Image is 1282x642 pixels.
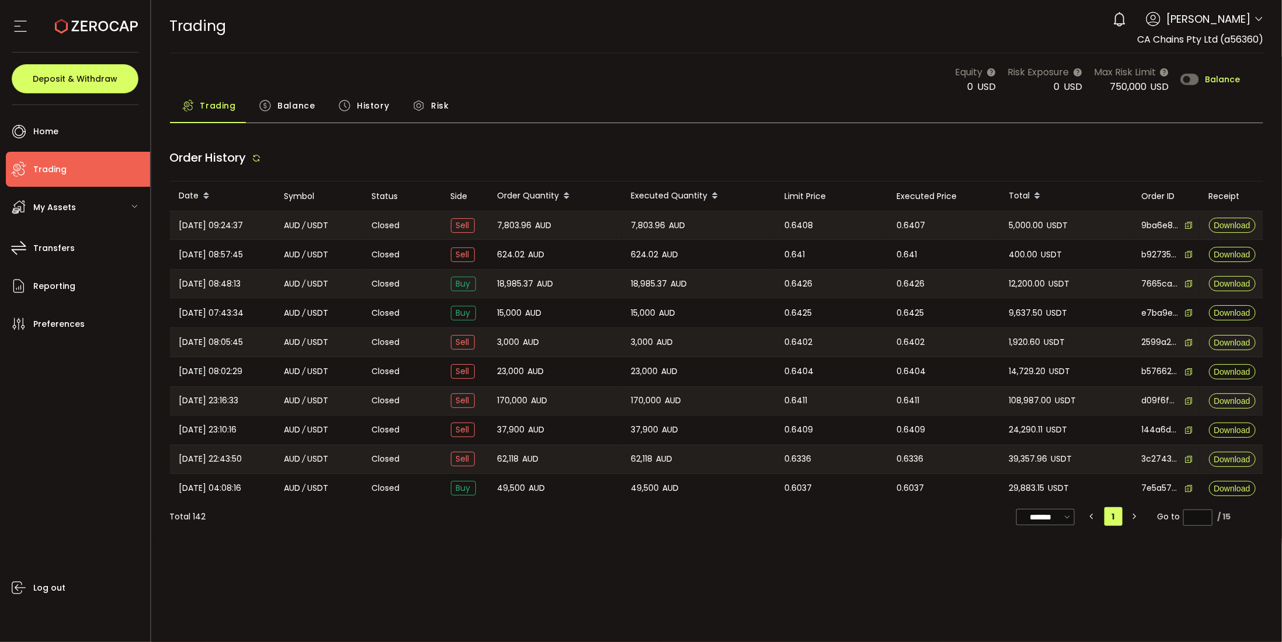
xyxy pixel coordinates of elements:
span: 0.641 [785,248,805,261]
span: 9ba6e898-b757-436a-9a75-0c757ee03a1f [1142,219,1179,232]
em: / [303,452,306,466]
span: 9,637.50 [1009,306,1043,320]
div: Status [363,190,442,203]
span: 0.6411 [785,394,808,407]
span: 0.6407 [897,219,926,232]
span: USD [1150,80,1169,93]
span: Risk Exposure [1007,65,1069,79]
span: AUD [284,336,301,349]
span: History [357,94,389,117]
span: USDT [308,277,329,291]
span: 0.6409 [897,423,926,437]
em: / [303,219,306,232]
span: Closed [372,453,400,465]
span: 0.6426 [785,277,813,291]
span: Sell [451,218,475,233]
span: Closed [372,365,400,378]
span: 5,000.00 [1009,219,1044,232]
div: Total [1000,186,1132,206]
span: AUD [536,219,552,232]
em: / [303,248,306,261]
span: Max Risk Limit [1094,65,1156,79]
span: USDT [308,481,329,495]
span: Balance [1205,75,1240,83]
span: [DATE] 08:02:29 [179,365,243,378]
span: AUD [662,365,678,378]
button: Download [1209,452,1256,467]
span: Closed [372,424,400,436]
span: Log out [33,580,65,596]
span: 144a6d39-3ffb-43bc-8a9d-e5a66529c998 [1142,424,1179,436]
div: Symbol [275,190,363,203]
span: e7ba9ec1-e47a-4a7e-b5f7-1174bd070550 [1142,307,1179,319]
span: USDT [308,394,329,407]
span: AUD [659,306,676,320]
span: USDT [308,423,329,437]
div: Limit Price [776,190,888,203]
span: Download [1214,221,1250,229]
span: 400.00 [1009,248,1038,261]
span: Download [1214,280,1250,288]
span: 49,500 [498,481,526,495]
span: USDT [1047,219,1068,232]
span: 0 [968,80,974,93]
div: / 15 [1217,511,1231,523]
span: AUD [662,248,679,261]
span: Download [1214,250,1250,259]
span: Trading [200,94,236,117]
span: AUD [284,452,301,466]
span: 0.6336 [897,452,924,466]
span: 49,500 [631,481,659,495]
span: USDT [1055,394,1076,407]
em: / [303,394,306,407]
span: 1,920.60 [1009,336,1041,349]
span: 15,000 [631,306,656,320]
span: 0.6037 [785,481,812,495]
span: USD [1064,80,1082,93]
span: AUD [528,365,544,378]
span: [DATE] 04:08:16 [179,481,242,495]
span: 7665ca89-7554-493f-af95-32222863dfaa [1142,278,1179,290]
div: Side [442,190,488,203]
span: USDT [1044,336,1065,349]
button: Download [1209,335,1256,350]
span: Balance [277,94,315,117]
span: Equity [956,65,983,79]
span: 23,000 [498,365,524,378]
span: AUD [531,394,548,407]
span: 37,900 [631,423,659,437]
span: AUD [529,481,546,495]
em: / [303,277,306,291]
span: 37,900 [498,423,525,437]
span: 62,118 [631,452,653,466]
div: Executed Quantity [622,186,776,206]
button: Download [1209,481,1256,496]
span: Sell [451,393,475,408]
span: Closed [372,307,400,319]
span: Buy [451,277,476,291]
span: AUD [284,365,301,378]
span: 3,000 [631,336,654,349]
span: d09f6fb3-8af7-4064-b7c5-8d9f3d3ecfc8 [1142,395,1179,407]
span: Sell [451,247,475,262]
span: Risk [431,94,449,117]
span: USDT [1050,365,1071,378]
span: AUD [657,336,673,349]
span: 624.02 [631,248,659,261]
span: AUD [284,306,301,320]
span: Closed [372,395,400,407]
span: 750,000 [1110,80,1146,93]
span: AUD [526,306,542,320]
span: Go to [1157,508,1212,525]
span: [DATE] 09:24:37 [179,219,244,232]
button: Deposit & Withdraw [12,64,138,93]
span: Closed [372,278,400,290]
span: USDT [308,219,329,232]
span: 0.641 [897,248,918,261]
span: USDT [1041,248,1062,261]
span: [DATE] 08:57:45 [179,248,244,261]
span: 108,987.00 [1009,394,1052,407]
span: AUD [656,452,673,466]
span: AUD [284,248,301,261]
span: Download [1214,339,1250,347]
